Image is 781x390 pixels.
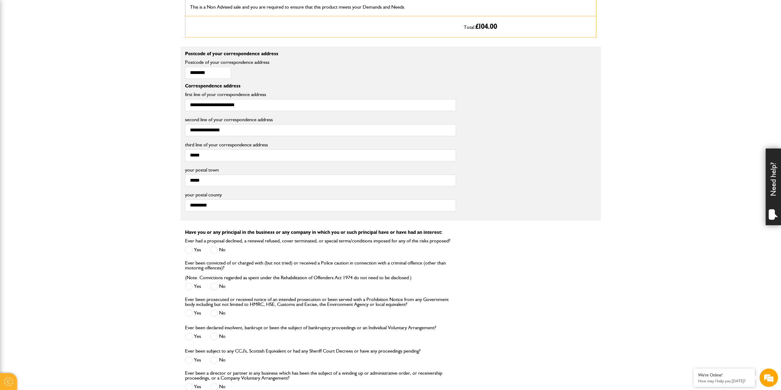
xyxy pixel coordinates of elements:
div: We're Online! [698,373,750,378]
p: Total: [464,21,591,33]
label: Postcode of your correspondence address [185,60,279,65]
label: Ever been convicted of or charged with (but not tried) or received a Police caution in connection... [185,261,456,280]
label: No [210,246,226,254]
label: Ever been subject to any CCJ's, Scottish Equivalent or had any Sheriff Court Decrees or have any ... [185,349,420,353]
p: Correspondence address [185,83,456,88]
label: No [210,356,226,364]
label: Ever had a proposal declined, a renewal refused, cover terminated, or special terms/conditions im... [185,238,450,243]
p: How may I help you today? [698,379,750,383]
input: Enter your email address [8,75,112,88]
label: Ever been a director or partner in any business which has been the subject of a winding up or adm... [185,371,456,380]
label: No [210,309,226,317]
input: Enter your last name [8,57,112,70]
label: your postal town [185,168,456,172]
div: Need help? [766,149,781,225]
textarea: Type your message and hit 'Enter' [8,111,112,184]
label: third line of your correspondence address [185,142,456,147]
label: Yes [185,309,201,317]
p: This is a Non Advised sale and you are required to ensure that this product meets your Demands an... [190,3,454,11]
label: Yes [185,333,201,340]
label: No [210,283,226,290]
p: Postcode of your correspondence address [185,51,456,56]
label: Yes [185,283,201,290]
img: d_20077148190_company_1631870298795_20077148190 [10,34,26,43]
p: Have you or any principal in the business or any company in which you or such principal have or h... [185,230,596,235]
label: Yes [185,246,201,254]
label: Ever been prosecuted or received notice of an intended prosecution or been served with a Prohibit... [185,297,456,307]
div: Minimize live chat window [101,3,115,18]
label: your postal county [185,192,456,197]
div: Chat with us now [32,34,103,42]
label: Ever been declared insolvent, bankrupt or been the subject of bankruptcy proceedings or an Indivi... [185,325,436,330]
span: 104.00 [479,23,497,30]
label: first line of your correspondence address [185,92,456,97]
label: second line of your correspondence address [185,117,456,122]
input: Enter your phone number [8,93,112,106]
label: Yes [185,356,201,364]
span: £ [475,23,497,30]
label: No [210,333,226,340]
em: Start Chat [83,189,111,197]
